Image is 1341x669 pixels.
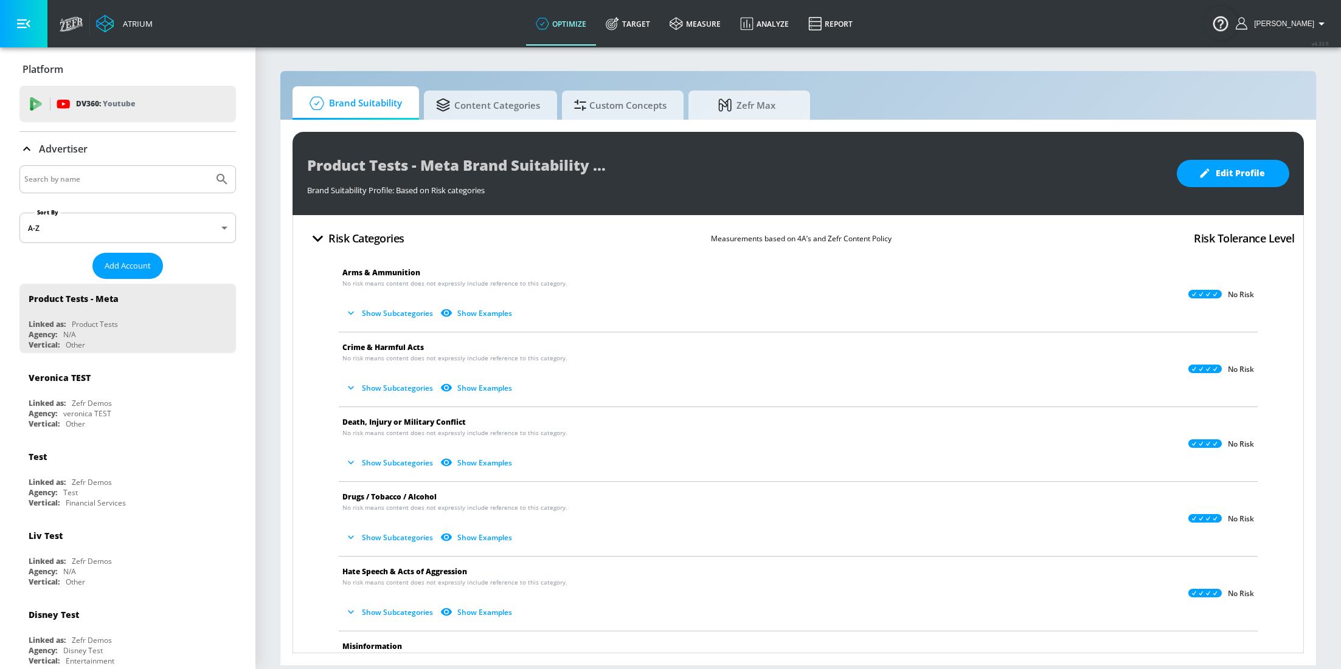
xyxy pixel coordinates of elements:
[29,577,60,587] div: Vertical:
[342,602,438,622] button: Show Subcategories
[19,284,236,353] div: Product Tests - MetaLinked as:Product TestsAgency:N/AVertical:Other
[701,91,793,120] span: Zefr Max
[29,419,60,429] div: Vertical:
[29,609,79,620] div: Disney Test
[76,97,135,111] p: DV360:
[307,179,1165,196] div: Brand Suitability Profile: Based on Risk categories
[596,2,660,46] a: Target
[29,340,60,350] div: Vertical:
[29,293,119,304] div: Product Tests - Meta
[29,408,57,419] div: Agency:
[29,645,57,656] div: Agency:
[438,453,517,473] button: Show Examples
[19,442,236,511] div: TestLinked as:Zefr DemosAgency:TestVertical:Financial Services
[23,63,63,76] p: Platform
[92,253,163,279] button: Add Account
[35,208,61,216] label: Sort By
[19,600,236,669] div: Disney TestLinked as:Zefr DemosAgency:Disney TestVertical:Entertainment
[660,2,730,46] a: measure
[1228,365,1254,374] p: No Risk
[105,259,151,273] span: Add Account
[342,303,438,323] button: Show Subcategories
[66,419,85,429] div: Other
[342,267,420,278] span: Arms & Ammunition
[342,527,438,547] button: Show Subcategories
[1201,166,1265,181] span: Edit Profile
[711,232,892,245] p: Measurements based on 4A’s and Zefr Content Policy
[29,487,57,498] div: Agency:
[72,635,112,645] div: Zefr Demos
[29,329,57,340] div: Agency:
[19,521,236,590] div: Liv TestLinked as:Zefr DemosAgency:N/AVertical:Other
[39,142,88,156] p: Advertiser
[19,213,236,243] div: A-Z
[1194,230,1294,247] h4: Risk Tolerance Level
[1177,160,1289,187] button: Edit Profile
[19,363,236,432] div: Veronica TESTLinked as:Zefr DemosAgency:veronica TESTVertical:Other
[342,342,424,352] span: Crime & Harmful Acts
[63,487,78,498] div: Test
[1204,6,1238,40] button: Open Resource Center
[342,279,567,288] span: No risk means content does not expressly include reference to this category.
[72,477,112,487] div: Zefr Demos
[29,372,91,383] div: Veronica TEST
[1236,16,1329,31] button: [PERSON_NAME]
[1228,439,1254,449] p: No Risk
[438,378,517,398] button: Show Examples
[29,498,60,508] div: Vertical:
[63,408,111,419] div: veronica TEST
[24,171,209,187] input: Search by name
[29,635,66,645] div: Linked as:
[1249,19,1314,28] span: login as: stephanie.wolklin@zefr.com
[96,15,153,33] a: Atrium
[66,656,114,666] div: Entertainment
[72,556,112,566] div: Zefr Demos
[19,132,236,166] div: Advertiser
[66,498,126,508] div: Financial Services
[118,18,153,29] div: Atrium
[29,319,66,329] div: Linked as:
[1228,290,1254,300] p: No Risk
[72,319,118,329] div: Product Tests
[436,91,540,120] span: Content Categories
[342,354,567,363] span: No risk means content does not expressly include reference to this category.
[302,224,409,253] button: Risk Categories
[29,656,60,666] div: Vertical:
[305,89,402,118] span: Brand Suitability
[29,530,63,541] div: Liv Test
[342,503,567,512] span: No risk means content does not expressly include reference to this category.
[29,477,66,487] div: Linked as:
[29,556,66,566] div: Linked as:
[328,230,404,247] h4: Risk Categories
[103,97,135,110] p: Youtube
[29,398,66,408] div: Linked as:
[1312,40,1329,47] span: v 4.33.5
[799,2,862,46] a: Report
[66,577,85,587] div: Other
[342,641,402,651] span: Misinformation
[19,86,236,122] div: DV360: Youtube
[63,645,103,656] div: Disney Test
[342,492,437,502] span: Drugs / Tobacco / Alcohol
[1228,514,1254,524] p: No Risk
[342,378,438,398] button: Show Subcategories
[342,453,438,473] button: Show Subcategories
[66,340,85,350] div: Other
[574,91,667,120] span: Custom Concepts
[342,428,567,437] span: No risk means content does not expressly include reference to this category.
[730,2,799,46] a: Analyze
[342,566,467,577] span: Hate Speech & Acts of Aggression
[29,566,57,577] div: Agency:
[72,398,112,408] div: Zefr Demos
[342,417,466,427] span: Death, Injury or Military Conflict
[438,303,517,323] button: Show Examples
[19,52,236,86] div: Platform
[438,527,517,547] button: Show Examples
[526,2,596,46] a: optimize
[63,329,76,340] div: N/A
[438,602,517,622] button: Show Examples
[29,451,47,462] div: Test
